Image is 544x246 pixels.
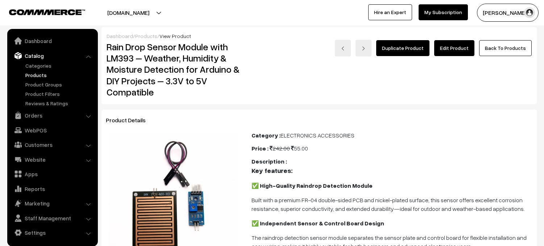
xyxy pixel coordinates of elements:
[106,116,154,124] span: Product Details
[479,40,532,56] a: Back To Products
[341,46,345,51] img: left-arrow.png
[24,99,95,107] a: Reviews & Ratings
[252,166,292,174] span: Key features:
[24,81,95,88] a: Product Groups
[9,153,95,166] a: Website
[252,145,269,152] b: Price :
[252,132,281,139] b: Category :
[9,226,95,239] a: Settings
[9,124,95,137] a: WebPOS
[252,144,532,153] div: 55.00
[9,34,95,47] a: Dashboard
[368,4,412,20] a: Hire an Expert
[9,197,95,210] a: Marketing
[107,41,241,98] h2: Rain Drop Sensor Module with LM393 – Weather, Humidity & Moisture Detection for Arduino & DIY Pro...
[9,109,95,122] a: Orders
[135,33,157,39] a: Products
[524,7,535,18] img: user
[9,49,95,62] a: Catalog
[252,182,373,189] b: ✅ High-Quality Raindrop Detection Module
[270,145,290,152] span: 242.00
[9,138,95,151] a: Customers
[24,62,95,69] a: Categories
[9,7,72,16] a: COMMMERCE
[159,33,191,39] span: View Product
[24,71,95,79] a: Products
[9,9,85,15] img: COMMMERCE
[252,196,532,213] p: Built with a premium FR-04 double-sided PCB and nickel-plated surface, this sensor offers excelle...
[376,40,429,56] a: Duplicate Product
[252,158,287,165] b: Description :
[82,4,175,22] button: [DOMAIN_NAME]
[107,32,532,40] div: / /
[477,4,539,22] button: [PERSON_NAME]
[252,220,384,227] b: ✅ Independent Sensor & Control Board Design
[107,33,133,39] a: Dashboard
[419,4,468,20] a: My Subscription
[361,46,366,51] img: right-arrow.png
[24,90,95,98] a: Product Filters
[9,167,95,181] a: Apps
[9,182,95,195] a: Reports
[252,131,532,140] div: ELECTRONICS ACCESSORIES
[9,212,95,225] a: Staff Management
[434,40,474,56] a: Edit Product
